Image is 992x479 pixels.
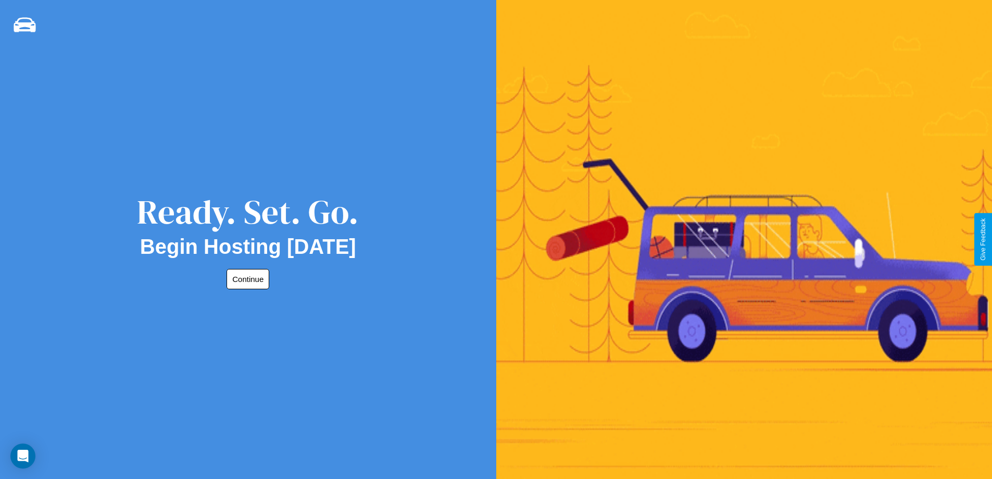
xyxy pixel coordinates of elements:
div: Ready. Set. Go. [137,189,359,235]
div: Open Intercom Messenger [10,444,35,469]
button: Continue [227,269,269,289]
div: Give Feedback [980,218,987,261]
h2: Begin Hosting [DATE] [140,235,356,259]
